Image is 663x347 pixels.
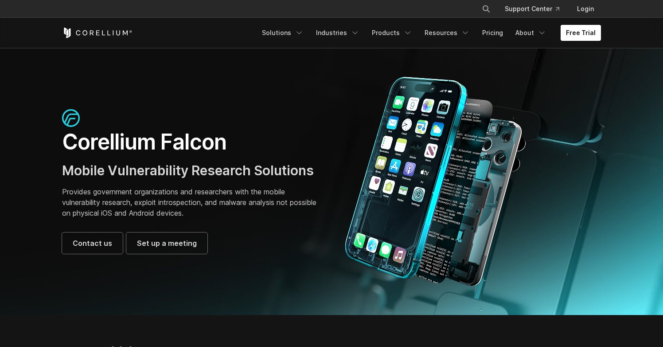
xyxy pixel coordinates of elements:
span: Set up a meeting [137,238,197,248]
img: Corellium_Falcon Hero 1 [340,76,531,287]
a: Set up a meeting [126,233,207,254]
a: Products [367,25,417,41]
p: Provides government organizations and researchers with the mobile vulnerability research, exploit... [62,186,323,218]
h1: Corellium Falcon [62,129,323,155]
a: Pricing [477,25,508,41]
div: Navigation Menu [257,25,601,41]
a: Industries [311,25,365,41]
a: Corellium Home [62,28,133,38]
a: Contact us [62,233,123,254]
div: Navigation Menu [471,1,601,17]
a: Free Trial [561,25,601,41]
a: Login [570,1,601,17]
a: Solutions [257,25,309,41]
span: Mobile Vulnerability Research Solutions [62,162,314,178]
span: Contact us [73,238,112,248]
a: Resources [419,25,475,41]
img: falcon-icon [62,109,80,127]
a: About [510,25,552,41]
button: Search [478,1,494,17]
a: Support Center [498,1,566,17]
